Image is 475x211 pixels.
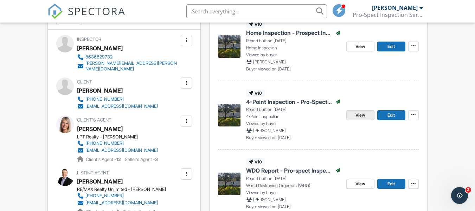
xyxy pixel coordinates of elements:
div: [PHONE_NUMBER] [85,141,124,146]
span: 2 [466,187,471,193]
a: [EMAIL_ADDRESS][DOMAIN_NAME] [77,103,158,110]
a: 8636629732 [77,54,179,61]
a: [PHONE_NUMBER] [77,96,158,103]
span: SPECTORA [68,4,126,18]
div: [EMAIL_ADDRESS][DOMAIN_NAME] [85,104,158,109]
input: Search everything... [186,4,327,18]
div: [PERSON_NAME] [77,43,123,54]
a: [EMAIL_ADDRESS][DOMAIN_NAME] [77,147,158,154]
a: [PERSON_NAME][EMAIL_ADDRESS][PERSON_NAME][DOMAIN_NAME] [77,61,179,72]
div: [PHONE_NUMBER] [85,97,124,102]
a: [EMAIL_ADDRESS][DOMAIN_NAME] [77,199,160,206]
strong: 3 [155,157,158,162]
iframe: Intercom live chat [451,187,468,204]
div: [PERSON_NAME][EMAIL_ADDRESS][PERSON_NAME][DOMAIN_NAME] [85,61,179,72]
div: LPT Realty - [PERSON_NAME] [77,134,163,140]
span: Seller's Agent - [125,157,158,162]
div: [EMAIL_ADDRESS][DOMAIN_NAME] [85,200,158,206]
div: [PHONE_NUMBER] [85,193,124,199]
div: RE/MAX Realty Unlimited - [PERSON_NAME] [77,187,166,192]
div: [PERSON_NAME] [77,85,123,96]
span: Client [77,79,92,85]
div: [PERSON_NAME] [372,4,418,11]
a: SPECTORA [47,10,126,24]
strong: 12 [116,157,121,162]
div: [PERSON_NAME] [77,176,123,187]
span: Client's Agent - [86,157,122,162]
span: Inspector [77,37,101,42]
img: The Best Home Inspection Software - Spectora [47,4,63,19]
div: [EMAIL_ADDRESS][DOMAIN_NAME] [85,148,158,153]
a: [PHONE_NUMBER] [77,140,158,147]
span: Listing Agent [77,170,109,175]
div: Pro-Spect Inspection Services [353,11,423,18]
div: [PERSON_NAME] [77,124,123,134]
div: 8636629732 [85,54,113,60]
span: Client's Agent [77,117,111,123]
a: [PHONE_NUMBER] [77,192,160,199]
